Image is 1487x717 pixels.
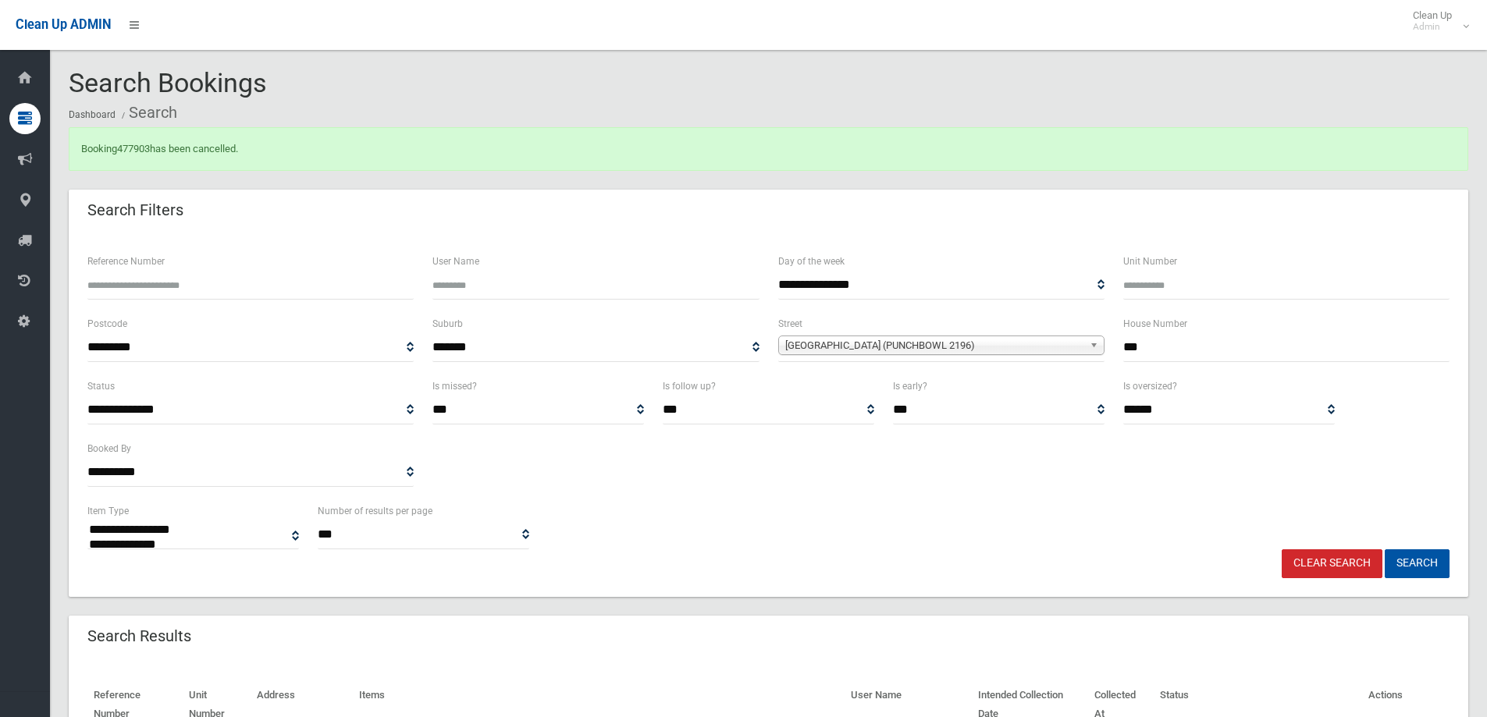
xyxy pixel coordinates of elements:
label: Booked By [87,440,131,457]
span: Clean Up [1405,9,1467,33]
div: Booking has been cancelled. [69,127,1468,171]
label: Unit Number [1123,253,1177,270]
label: Postcode [87,315,127,332]
label: Status [87,378,115,395]
label: Is oversized? [1123,378,1177,395]
label: Suburb [432,315,463,332]
label: Day of the week [778,253,845,270]
label: User Name [432,253,479,270]
label: Is follow up? [663,378,716,395]
label: Is early? [893,378,927,395]
label: Number of results per page [318,502,432,520]
label: Is missed? [432,378,477,395]
label: Reference Number [87,253,165,270]
label: House Number [1123,315,1187,332]
span: Clean Up ADMIN [16,17,111,32]
header: Search Results [69,621,210,651]
li: Search [118,98,177,127]
span: [GEOGRAPHIC_DATA] (PUNCHBOWL 2196) [785,336,1083,355]
a: 477903 [117,143,150,154]
small: Admin [1413,21,1452,33]
label: Street [778,315,802,332]
a: Dashboard [69,109,116,120]
header: Search Filters [69,195,202,225]
a: Clear Search [1282,549,1382,578]
label: Item Type [87,502,129,520]
span: Search Bookings [69,67,267,98]
button: Search [1385,549,1450,578]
